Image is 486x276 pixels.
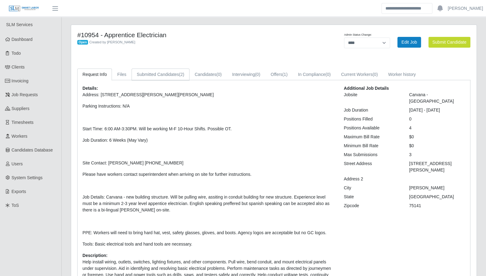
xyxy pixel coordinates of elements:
b: Description: [82,253,108,258]
span: Invoicing [12,78,29,83]
div: $0 [404,134,470,140]
label: Admin Status Change: [344,33,372,37]
div: [GEOGRAPHIC_DATA] [404,194,470,200]
span: System Settings [12,175,43,180]
span: ToS [12,203,19,208]
span: Open [77,40,88,45]
div: [STREET_ADDRESS][PERSON_NAME] [404,160,470,173]
span: (0) [255,72,260,77]
div: Carvana - [GEOGRAPHIC_DATA] [404,92,470,104]
b: Details: [82,86,98,91]
span: Exports [12,189,26,194]
span: (1) [282,72,288,77]
span: (2) [179,72,184,77]
span: (0) [373,72,378,77]
div: Max Submissions [339,152,404,158]
span: Workers [12,134,28,139]
a: Current Workers [336,69,383,81]
p: PPE: Workers will need to bring hard hat, vest, safety glasses, gloves, and boots. Agency logos a... [82,230,335,236]
div: Maximum Bill Rate [339,134,404,140]
div: Jobsite [339,92,404,104]
div: 0 [404,116,470,122]
span: Created by [PERSON_NAME] [89,40,135,44]
img: SLM Logo [9,5,39,12]
span: Dashboard [12,37,33,42]
p: Please have workers contact superintendent when arriving on site for further instructions. [82,171,335,178]
h4: #10954 - Apprentice Electrician [77,31,303,39]
p: Site Contact: [PERSON_NAME] [PHONE_NUMBER] [82,160,335,166]
div: [DATE] - [DATE] [404,107,470,113]
div: State [339,194,404,200]
div: Positions Filled [339,116,404,122]
p: Job Duration: 6 Weeks (May Vary) [82,137,335,144]
div: [PERSON_NAME] [404,185,470,191]
span: Todo [12,51,21,56]
span: (0) [216,72,222,77]
div: Zipcode [339,203,404,209]
span: Timesheets [12,120,34,125]
span: Candidates Database [12,148,53,152]
a: Files [112,69,132,81]
span: Clients [12,65,25,69]
input: Search [381,3,432,14]
p: Tools: Basic electrical tools and hand tools are necessary. [82,241,335,247]
p: Address: [STREET_ADDRESS][PERSON_NAME][PERSON_NAME] [82,92,335,98]
div: Address 2 [339,176,404,182]
span: Users [12,161,23,166]
span: SLM Services [6,22,33,27]
div: 75141 [404,203,470,209]
b: Additional Job Details [344,86,389,91]
a: Submitted Candidates [132,69,189,81]
a: [PERSON_NAME] [448,5,483,12]
div: 3 [404,152,470,158]
button: Submit Candidate [428,37,470,48]
div: $0 [404,143,470,149]
span: Job Requests [12,92,38,97]
div: Minimum Bill Rate [339,143,404,149]
div: 4 [404,125,470,131]
div: Positions Available [339,125,404,131]
a: Edit Job [397,37,421,48]
span: (0) [325,72,331,77]
a: Worker history [383,69,421,81]
div: Street Address [339,160,404,173]
p: Start Time: 6:00 AM-3:30PM. Will be working M-F 10-Hour Shifts. Possible OT. [82,126,335,132]
div: Job Duration [339,107,404,113]
p: Job Details: Carvana - new building structure. Will be pulling wire, assiting in conduit building... [82,194,335,213]
a: Candidates [189,69,227,81]
a: Interviewing [227,69,266,81]
a: In Compliance [293,69,336,81]
span: Suppliers [12,106,29,111]
p: Parking Instructions: N/A [82,103,335,109]
a: Offers [266,69,293,81]
div: City [339,185,404,191]
a: Request Info [77,69,112,81]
